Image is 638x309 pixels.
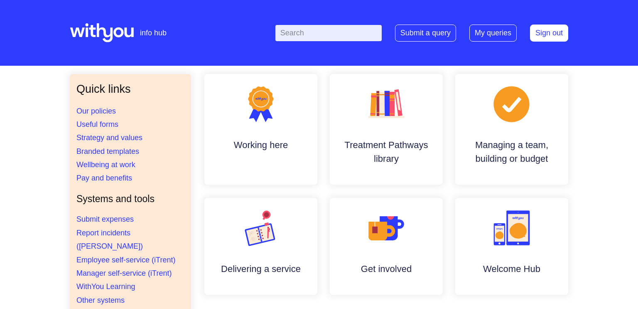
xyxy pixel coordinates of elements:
h4: Systems and tools [76,192,184,206]
a: Sign out [530,25,568,42]
div: | - [275,25,568,42]
h4: Get involved [336,262,436,276]
a: Welcome Hub [455,198,568,295]
h4: Treatment Pathways library [336,138,436,166]
a: Get involved [330,198,443,295]
a: Submit a query [395,25,456,42]
a: Working here [204,74,317,185]
h4: Delivering a service [211,262,311,276]
a: Pay and benefits [76,174,132,182]
a: Managing a team, building or budget [455,74,568,185]
a: Strategy and values [76,133,142,142]
input: Search [275,25,382,41]
a: Other systems [76,296,125,304]
a: Useful forms [76,120,118,129]
a: Submit expenses [76,215,134,223]
a: Branded templates [76,147,139,156]
a: Our policies [76,107,116,115]
a: Manager self-service (iTrent) [76,269,172,277]
a: Employee self-service (iTrent) [76,256,175,264]
a: My queries [469,25,517,42]
a: WithYou Learning [76,282,135,291]
h3: Quick links [76,81,184,98]
a: Wellbeing at work [76,161,135,169]
h4: Managing a team, building or budget [462,138,562,166]
a: Treatment Pathways library [330,74,443,185]
a: Report incidents ([PERSON_NAME]) [76,229,143,250]
h4: Working here [211,138,311,152]
a: Delivering a service [204,198,317,295]
p: info hub [140,27,167,39]
h4: Welcome Hub [462,262,562,276]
